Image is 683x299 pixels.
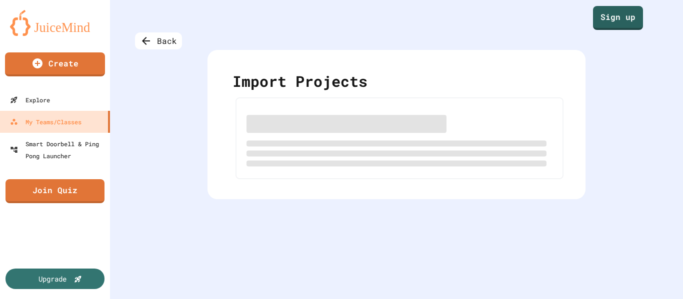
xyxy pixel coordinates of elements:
a: Create [5,52,105,76]
div: Import Projects [232,70,560,97]
div: Smart Doorbell & Ping Pong Launcher [10,138,106,162]
a: Sign up [593,6,643,30]
a: Join Quiz [5,179,104,203]
div: Back [135,32,182,49]
div: Upgrade [38,274,66,284]
img: logo-orange.svg [10,10,100,36]
div: Explore [10,94,50,106]
div: My Teams/Classes [10,116,81,128]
